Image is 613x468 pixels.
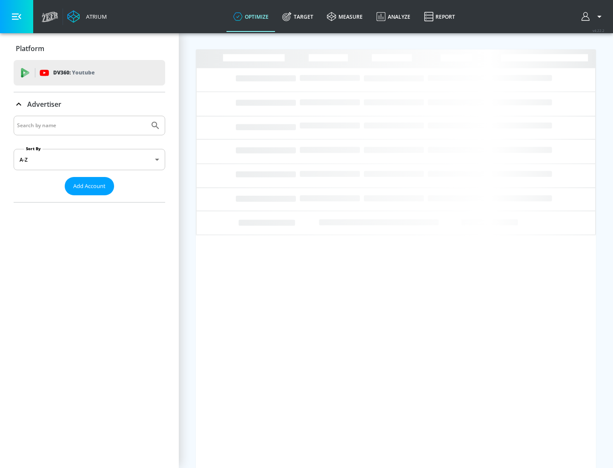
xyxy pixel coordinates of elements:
a: measure [320,1,370,32]
div: DV360: Youtube [14,60,165,86]
a: Target [275,1,320,32]
p: Youtube [72,68,95,77]
p: Platform [16,44,44,53]
p: Advertiser [27,100,61,109]
button: Add Account [65,177,114,195]
a: optimize [226,1,275,32]
p: DV360: [53,68,95,77]
nav: list of Advertiser [14,195,165,202]
div: Advertiser [14,116,165,202]
div: Advertiser [14,92,165,116]
div: Atrium [83,13,107,20]
input: Search by name [17,120,146,131]
span: v 4.22.2 [593,28,604,33]
a: Report [417,1,462,32]
a: Atrium [67,10,107,23]
span: Add Account [73,181,106,191]
div: A-Z [14,149,165,170]
label: Sort By [24,146,43,151]
a: Analyze [370,1,417,32]
div: Platform [14,37,165,60]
